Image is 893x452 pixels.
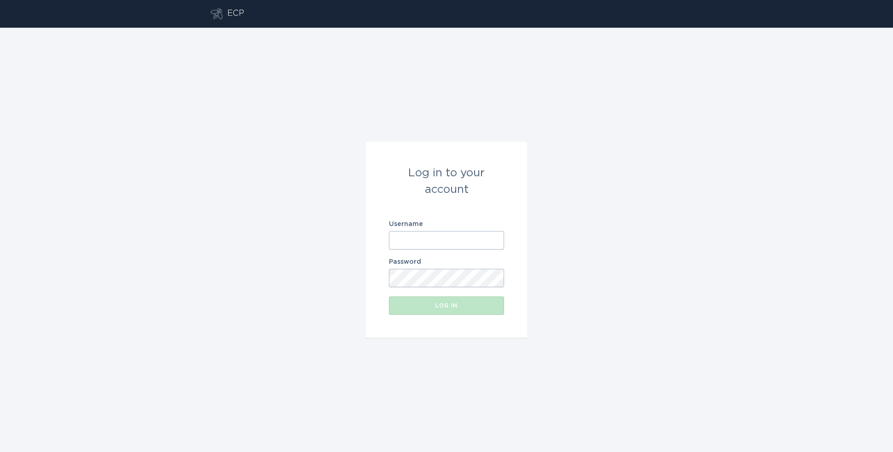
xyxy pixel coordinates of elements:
[389,296,504,315] button: Log in
[389,221,504,227] label: Username
[389,259,504,265] label: Password
[394,303,499,308] div: Log in
[211,8,223,19] button: Go to dashboard
[227,8,244,19] div: ECP
[389,165,504,198] div: Log in to your account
